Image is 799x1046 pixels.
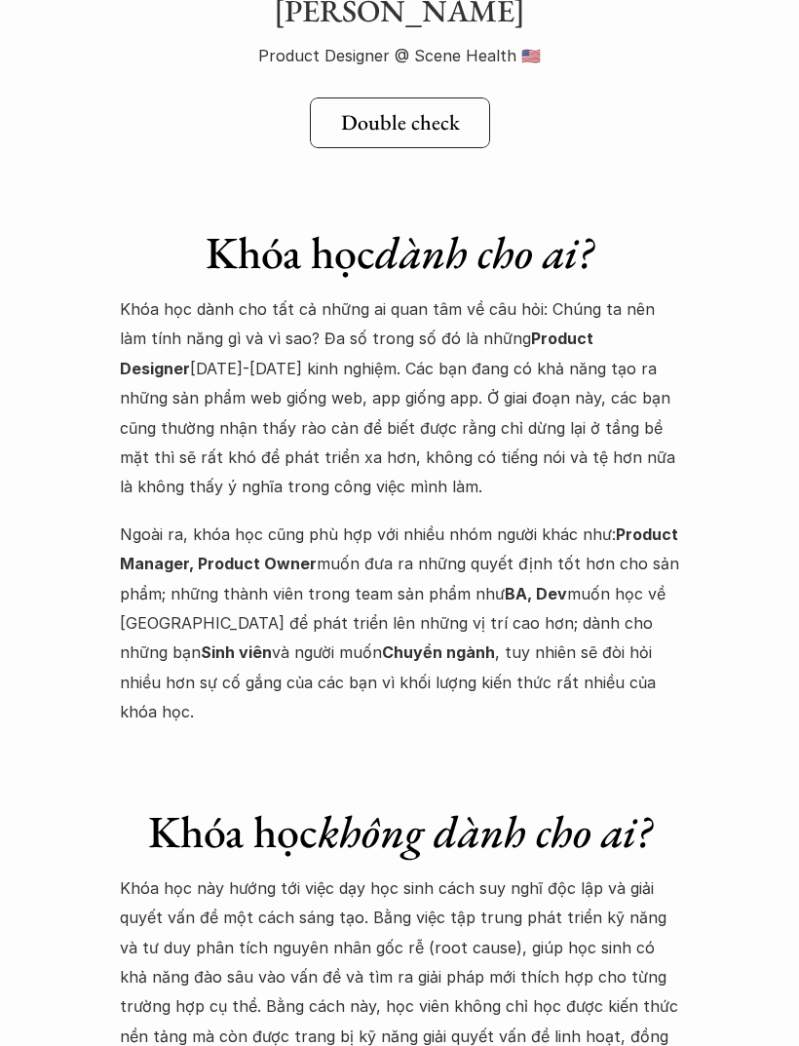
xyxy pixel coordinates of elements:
[120,806,679,860] h1: Khóa học
[120,227,679,281] h1: Khóa học
[120,329,597,378] strong: Product Designer
[201,643,272,663] strong: Sinh viên
[149,42,650,71] p: Product Designer @ Scene Health 🇺🇸
[120,521,679,728] p: Ngoài ra, khóa học cũng phù hợp với nhiều nhóm người khác như: muốn đưa ra những quyết định tốt h...
[120,295,679,503] p: Khóa học dành cho tất cả những ai quan tâm về câu hỏi: Chúng ta nên làm tính năng gì và vì sao? Đ...
[310,98,490,149] a: Double check
[382,643,495,663] strong: Chuyển ngành
[341,111,460,136] h5: Double check
[318,803,652,862] em: không dành cho ai?
[505,585,567,604] strong: BA, Dev
[375,224,593,283] em: dành cho ai?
